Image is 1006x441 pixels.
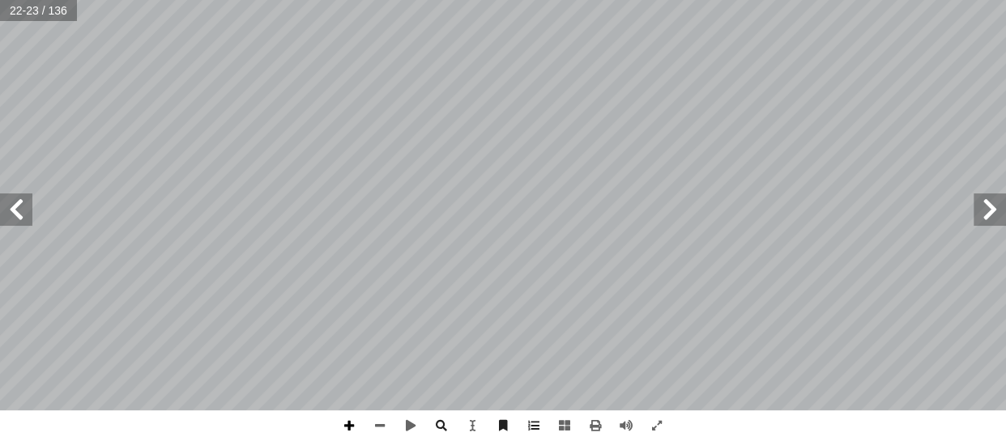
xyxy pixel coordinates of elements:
span: تكبير [334,410,364,441]
span: حدد الأداة [457,410,488,441]
span: صوت [611,410,642,441]
span: التشغيل التلقائي [395,410,426,441]
span: الصفحات [549,410,580,441]
span: يبحث [426,410,457,441]
span: جدول المحتويات [518,410,549,441]
span: مطبعة [580,410,611,441]
span: إشارة مرجعية [488,410,518,441]
span: التصغير [364,410,395,441]
span: تبديل ملء الشاشة [642,410,672,441]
